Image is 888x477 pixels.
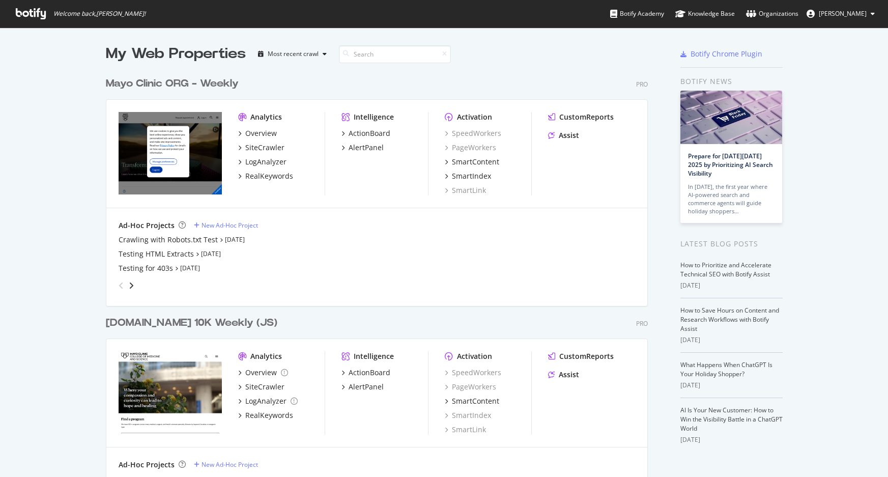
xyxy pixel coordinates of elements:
div: Intelligence [354,351,394,361]
div: ActionBoard [349,128,390,138]
div: Assist [559,370,579,380]
div: angle-left [114,277,128,294]
button: [PERSON_NAME] [798,6,883,22]
a: PageWorkers [445,143,496,153]
a: ActionBoard [341,368,390,378]
a: [DATE] [225,235,245,244]
a: New Ad-Hoc Project [194,221,258,230]
div: New Ad-Hoc Project [202,221,258,230]
a: ActionBoard [341,128,390,138]
a: PageWorkers [445,382,496,392]
div: SmartContent [452,157,499,167]
div: ActionBoard [349,368,390,378]
div: AlertPanel [349,143,384,153]
a: AI Is Your New Customer: How to Win the Visibility Battle in a ChatGPT World [680,406,783,433]
div: AlertPanel [349,382,384,392]
a: CustomReports [548,351,614,361]
div: Overview [245,368,277,378]
img: mayoclinic.org [119,112,222,194]
a: SmartIndex [445,171,491,181]
div: [DATE] [680,335,783,345]
span: Welcome back, [PERSON_NAME] ! [53,10,146,18]
div: Intelligence [354,112,394,122]
a: AlertPanel [341,382,384,392]
div: LogAnalyzer [245,157,287,167]
div: Mayo Clinic ORG - Weekly [106,76,239,91]
a: How to Prioritize and Accelerate Technical SEO with Botify Assist [680,261,771,278]
a: Prepare for [DATE][DATE] 2025 by Prioritizing AI Search Visibility [688,152,773,178]
span: Milosz Pekala [819,9,867,18]
div: In [DATE], the first year where AI-powered search and commerce agents will guide holiday shoppers… [688,183,775,215]
div: [DOMAIN_NAME] 10K Weekly (JS) [106,316,277,330]
img: college.mayo.edu [119,351,222,434]
div: My Web Properties [106,44,246,64]
div: Activation [457,112,492,122]
div: Analytics [250,112,282,122]
a: LogAnalyzer [238,157,287,167]
a: CustomReports [548,112,614,122]
a: RealKeywords [238,171,293,181]
a: Overview [238,368,288,378]
input: Search [339,45,451,63]
div: Botify Academy [610,9,664,19]
div: Pro [636,80,648,89]
a: Testing for 403s [119,263,173,273]
div: Ad-Hoc Projects [119,220,175,231]
a: [DATE] [180,264,200,272]
a: SmartContent [445,396,499,406]
a: Mayo Clinic ORG - Weekly [106,76,243,91]
div: SmartIndex [452,171,491,181]
img: Prepare for Black Friday 2025 by Prioritizing AI Search Visibility [680,91,782,144]
a: SmartContent [445,157,499,167]
div: Analytics [250,351,282,361]
div: Latest Blog Posts [680,238,783,249]
a: SpeedWorkers [445,368,501,378]
div: [DATE] [680,381,783,390]
div: Most recent crawl [268,51,319,57]
div: Botify news [680,76,783,87]
div: Botify Chrome Plugin [691,49,762,59]
div: Activation [457,351,492,361]
a: Assist [548,130,579,141]
div: LogAnalyzer [245,396,287,406]
a: Botify Chrome Plugin [680,49,762,59]
a: SmartIndex [445,410,491,420]
div: RealKeywords [245,171,293,181]
a: SiteCrawler [238,382,284,392]
a: [DATE] [201,249,221,258]
a: [DOMAIN_NAME] 10K Weekly (JS) [106,316,281,330]
div: Knowledge Base [675,9,735,19]
a: SpeedWorkers [445,128,501,138]
div: [DATE] [680,435,783,444]
a: New Ad-Hoc Project [194,460,258,469]
a: Testing HTML Extracts [119,249,194,259]
a: RealKeywords [238,410,293,420]
div: RealKeywords [245,410,293,420]
div: New Ad-Hoc Project [202,460,258,469]
a: SiteCrawler [238,143,284,153]
a: LogAnalyzer [238,396,298,406]
a: Assist [548,370,579,380]
div: SmartContent [452,396,499,406]
div: Overview [245,128,277,138]
div: Pro [636,319,648,328]
div: angle-right [128,280,135,291]
a: How to Save Hours on Content and Research Workflows with Botify Assist [680,306,779,333]
div: Organizations [746,9,798,19]
a: SmartLink [445,185,486,195]
button: Most recent crawl [254,46,331,62]
div: CustomReports [559,351,614,361]
a: Crawling with Robots.txt Test [119,235,218,245]
div: Ad-Hoc Projects [119,460,175,470]
a: SmartLink [445,425,486,435]
div: SiteCrawler [245,143,284,153]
